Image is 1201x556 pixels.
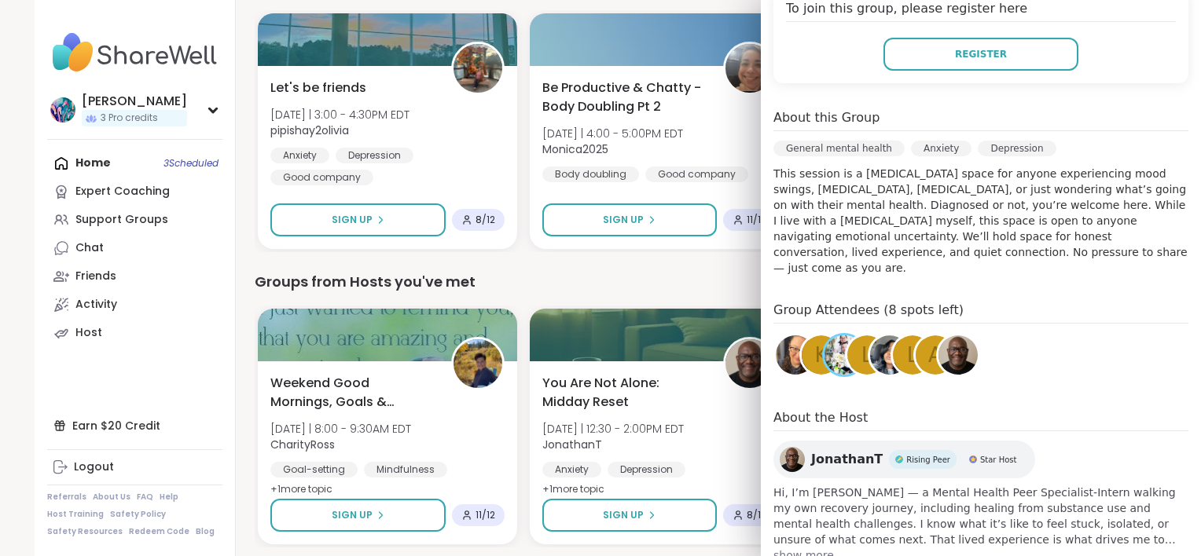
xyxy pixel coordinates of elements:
[773,408,1188,431] h4: About the Host
[969,455,977,463] img: Star Host
[542,203,717,236] button: Sign Up
[542,499,717,532] button: Sign Up
[332,508,373,522] span: Sign Up
[811,450,883,469] span: JonathanT
[270,79,366,97] span: Let's be friends
[270,374,434,412] span: Weekend Good Mornings, Goals & Gratitude's
[47,509,104,520] a: Host Training
[913,333,957,377] a: a
[773,166,1188,276] p: This session is a [MEDICAL_DATA] space for anyone experiencing mood swings, [MEDICAL_DATA], [MEDI...
[110,509,166,520] a: Safety Policy
[542,374,706,412] span: You Are Not Alone: Midday Reset
[75,240,104,256] div: Chat
[270,107,410,123] span: [DATE] | 3:00 - 4:30PM EDT
[773,441,1035,478] a: JonathanTJonathanTRising PeerRising PeerStar HostStar Host
[47,412,222,440] div: Earn $20 Credit
[364,462,447,477] div: Mindfulness
[542,462,601,477] div: Anxiety
[542,126,683,141] span: [DATE] | 4:00 - 5:00PM EDT
[773,301,1188,324] h4: Group Attendees (8 spots left)
[270,499,446,532] button: Sign Up
[255,271,1148,293] div: Groups from Hosts you've met
[799,333,843,377] a: K
[773,108,880,127] h4: About this Group
[454,339,502,388] img: CharityRoss
[47,206,222,234] a: Support Groups
[603,213,644,227] span: Sign Up
[75,212,168,228] div: Support Groups
[270,203,446,236] button: Sign Up
[270,170,373,185] div: Good company
[270,421,411,437] span: [DATE] | 8:00 - 9:30AM EDT
[773,485,1188,547] span: Hi, I’m [PERSON_NAME] — a Mental Health Peer Specialist-Intern walking my own recovery journey, i...
[101,112,158,125] span: 3 Pro credits
[336,148,413,163] div: Depression
[747,214,767,226] span: 11 / 16
[870,335,909,375] img: heyyitzunique
[47,291,222,319] a: Activity
[608,462,685,477] div: Depression
[47,319,222,347] a: Host
[911,141,971,156] div: Anxiety
[129,526,189,537] a: Redeem Code
[542,166,639,182] div: Body doubling
[542,141,608,157] b: Monica2025
[747,509,767,521] span: 8 / 16
[906,454,950,466] span: Rising Peer
[196,526,215,537] a: Blog
[825,335,864,375] img: JollyJessie38
[980,454,1016,466] span: Star Host
[773,141,905,156] div: General mental health
[814,340,828,371] span: K
[725,339,774,388] img: JonathanT
[773,333,817,377] a: AndreaMarie
[938,335,978,375] img: JonathanT
[868,333,912,377] a: heyyitzunique
[476,214,495,226] span: 8 / 12
[725,44,774,93] img: Monica2025
[47,25,222,80] img: ShareWell Nav Logo
[476,509,495,521] span: 11 / 12
[822,333,866,377] a: JollyJessie38
[47,177,222,206] a: Expert Coaching
[137,492,153,503] a: FAQ
[907,340,919,371] span: l
[74,459,114,475] div: Logout
[645,166,748,182] div: Good company
[50,97,75,123] img: hollyjanicki
[270,462,358,477] div: Goal-setting
[93,492,130,503] a: About Us
[75,325,102,341] div: Host
[978,141,1056,156] div: Depression
[160,492,178,503] a: Help
[270,148,329,163] div: Anxiety
[75,269,116,284] div: Friends
[861,340,873,371] span: l
[603,508,644,522] span: Sign Up
[47,262,222,291] a: Friends
[891,333,935,377] a: l
[47,234,222,262] a: Chat
[955,47,1007,61] span: Register
[75,297,117,313] div: Activity
[75,184,170,199] div: Expert Coaching
[928,340,942,371] span: a
[270,437,335,452] b: CharityRoss
[542,437,602,452] b: JonathanT
[776,335,815,375] img: AndreaMarie
[454,44,502,93] img: pipishay2olivia
[47,526,123,537] a: Safety Resources
[845,333,889,377] a: l
[542,79,706,116] span: Be Productive & Chatty - Body Doubling Pt 2
[47,453,222,481] a: Logout
[883,38,1078,71] button: Register
[270,123,349,138] b: pipishay2olivia
[47,492,86,503] a: Referrals
[82,93,187,110] div: [PERSON_NAME]
[895,455,903,463] img: Rising Peer
[936,333,980,377] a: JonathanT
[332,213,373,227] span: Sign Up
[780,447,805,472] img: JonathanT
[542,421,684,437] span: [DATE] | 12:30 - 2:00PM EDT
